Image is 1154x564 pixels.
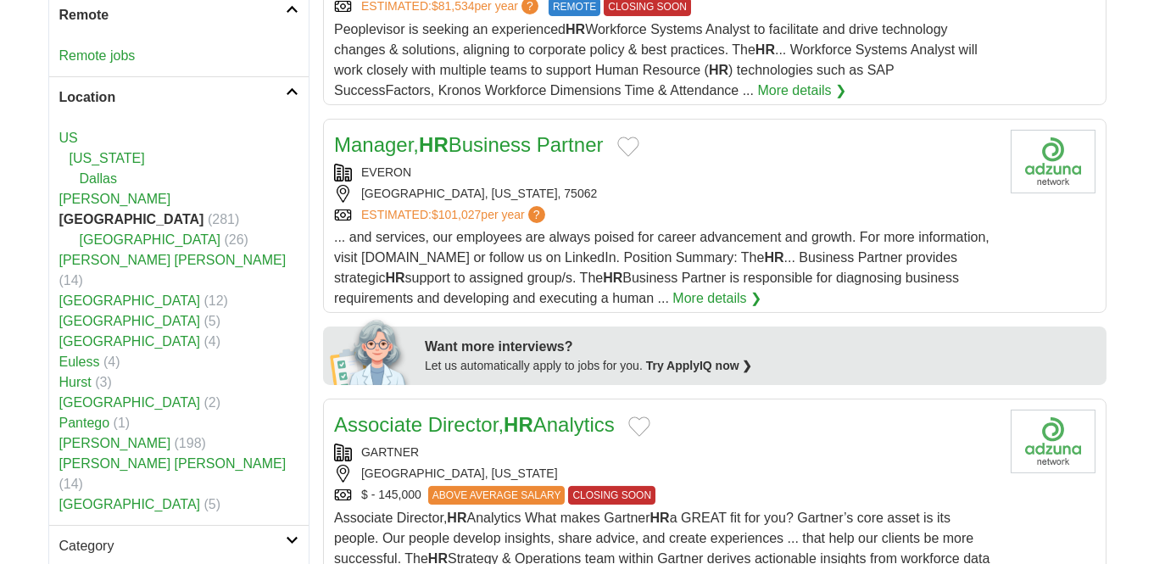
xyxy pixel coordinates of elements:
[447,511,466,525] strong: HR
[59,355,100,369] a: Euless
[80,171,117,186] a: Dallas
[59,192,171,206] a: [PERSON_NAME]
[175,436,206,450] span: (198)
[59,253,287,267] a: [PERSON_NAME] [PERSON_NAME]
[59,375,92,389] a: Hurst
[334,164,997,181] div: EVERON
[204,293,228,308] span: (12)
[764,250,783,265] strong: HR
[59,477,83,491] span: (14)
[59,131,78,145] a: US
[59,395,201,410] a: [GEOGRAPHIC_DATA]
[59,314,201,328] a: [GEOGRAPHIC_DATA]
[568,486,655,505] span: CLOSING SOON
[59,497,201,511] a: [GEOGRAPHIC_DATA]
[528,206,545,223] span: ?
[425,337,1096,357] div: Want more interviews?
[709,63,728,77] strong: HR
[650,511,670,525] strong: HR
[603,271,622,285] strong: HR
[672,288,761,309] a: More details ❯
[80,232,221,247] a: [GEOGRAPHIC_DATA]
[334,465,997,483] div: [GEOGRAPHIC_DATA], [US_STATE]
[504,413,533,436] strong: HR
[432,208,481,221] span: $101,027
[1011,130,1095,193] img: Company logo
[334,22,978,98] span: Peoplevisor is seeking an experienced Workforce Systems Analyst to facilitate and drive technolog...
[204,314,221,328] span: (5)
[59,5,287,25] h2: Remote
[334,185,997,203] div: [GEOGRAPHIC_DATA], [US_STATE], 75062
[59,293,201,308] a: [GEOGRAPHIC_DATA]
[419,133,449,156] strong: HR
[646,359,753,372] a: Try ApplyIQ now ❯
[225,232,248,247] span: (26)
[617,137,639,157] button: Add to favorite jobs
[70,151,145,165] a: [US_STATE]
[95,375,112,389] span: (3)
[59,334,201,349] a: [GEOGRAPHIC_DATA]
[59,436,171,450] a: [PERSON_NAME]
[59,212,204,226] strong: [GEOGRAPHIC_DATA]
[428,486,566,505] span: ABOVE AVERAGE SALARY
[385,271,404,285] strong: HR
[204,334,221,349] span: (4)
[103,355,120,369] span: (4)
[59,48,136,63] a: Remote jobs
[361,206,549,224] a: ESTIMATED:$101,027per year?
[1011,410,1095,473] img: Company logo
[204,497,221,511] span: (5)
[334,133,604,156] a: Manager,HRBusiness Partner
[208,212,239,226] span: (281)
[755,42,775,57] strong: HR
[49,76,309,118] a: Location
[628,416,650,437] button: Add to favorite jobs
[334,444,997,461] div: GARTNER
[757,81,846,101] a: More details ❯
[334,413,615,436] a: Associate Director,HRAnalytics
[59,456,287,471] a: [PERSON_NAME] [PERSON_NAME]
[334,486,997,505] div: $ - 145,000
[566,22,585,36] strong: HR
[59,416,110,430] a: Pantego
[425,357,1096,375] div: Let us automatically apply to jobs for you.
[334,230,990,305] span: ... and services, our employees are always poised for career advancement and growth. For more inf...
[59,536,287,556] h2: Category
[59,87,287,108] h2: Location
[59,273,83,288] span: (14)
[330,317,412,385] img: apply-iq-scientist.png
[204,395,221,410] span: (2)
[114,416,131,430] span: (1)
